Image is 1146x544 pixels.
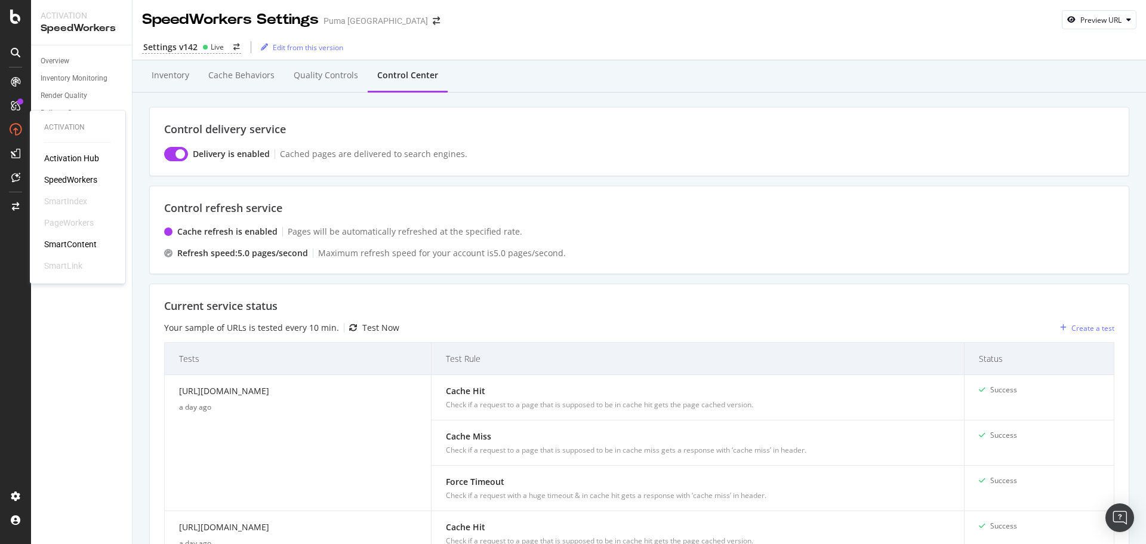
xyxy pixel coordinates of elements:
div: Render Quality [41,90,87,102]
div: Control delivery service [164,122,1114,137]
div: Check if a request with a huge timeout & in cache hit gets a response with ‘cache miss’ in header. [446,490,950,501]
div: Preview URL [1080,15,1122,25]
div: Live [211,42,224,52]
div: Pages will be automatically refreshed at the specified rate. [288,226,522,238]
div: [URL][DOMAIN_NAME] [179,521,417,538]
div: [URL][DOMAIN_NAME] [179,385,417,402]
div: Open Intercom Messenger [1105,503,1134,532]
div: SpeedWorkers [41,21,122,35]
a: Activation Hub [44,152,99,164]
div: Success [990,385,1017,395]
div: Cache refresh is enabled [177,226,278,238]
div: Refresh speed: 5.0 pages /second [177,247,308,259]
a: Render Quality [41,90,124,102]
div: Inventory [152,69,189,81]
a: SmartContent [44,238,97,250]
div: Cache Hit [446,385,950,397]
div: Cache behaviors [208,69,275,81]
button: Preview URL [1062,10,1136,29]
div: Control Center [377,69,438,81]
div: Puma [GEOGRAPHIC_DATA] [324,15,428,27]
div: Settings v142 [143,41,198,53]
div: Success [990,521,1017,531]
div: Activation [44,122,111,133]
div: SmartLink [44,260,82,272]
div: Cache Hit [446,521,950,533]
div: Overview [41,55,69,67]
div: Control refresh service [164,201,1114,216]
div: Check if a request to a page that is supposed to be in cache miss gets a response with ‘cache mis... [446,445,950,456]
a: Delivery Center [41,107,124,119]
div: Your sample of URLs is tested every 10 min. [164,322,339,334]
div: Cache Miss [446,430,950,442]
button: Create a test [1055,318,1114,337]
a: Overview [41,55,124,67]
div: Activation [41,10,122,21]
div: Current service status [164,299,1114,314]
div: Test Now [362,322,399,334]
div: arrow-right-arrow-left [233,44,240,51]
div: SmartIndex [44,195,87,207]
div: arrow-right-arrow-left [433,17,440,25]
span: Tests [179,352,414,365]
div: Delivery is enabled [193,148,270,160]
button: Edit from this version [256,38,343,57]
div: Create a test [1071,323,1114,333]
div: Cached pages are delivered to search engines. [280,148,467,160]
div: Delivery Center [41,107,88,119]
a: Inventory Monitoring [41,72,124,85]
span: Status [979,352,1096,365]
a: SpeedWorkers [44,174,97,186]
div: Maximum refresh speed for your account is 5.0 pages /second. [318,247,566,259]
div: Quality Controls [294,69,358,81]
span: Test Rule [446,352,947,365]
div: Force Timeout [446,475,950,488]
div: SpeedWorkers Settings [142,10,319,30]
div: PageWorkers [44,217,94,229]
div: Success [990,430,1017,441]
div: Success [990,475,1017,486]
div: Edit from this version [273,42,343,53]
div: a day ago [179,402,417,413]
div: Check if a request to a page that is supposed to be in cache hit gets the page cached version. [446,399,950,410]
div: Inventory Monitoring [41,72,107,85]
